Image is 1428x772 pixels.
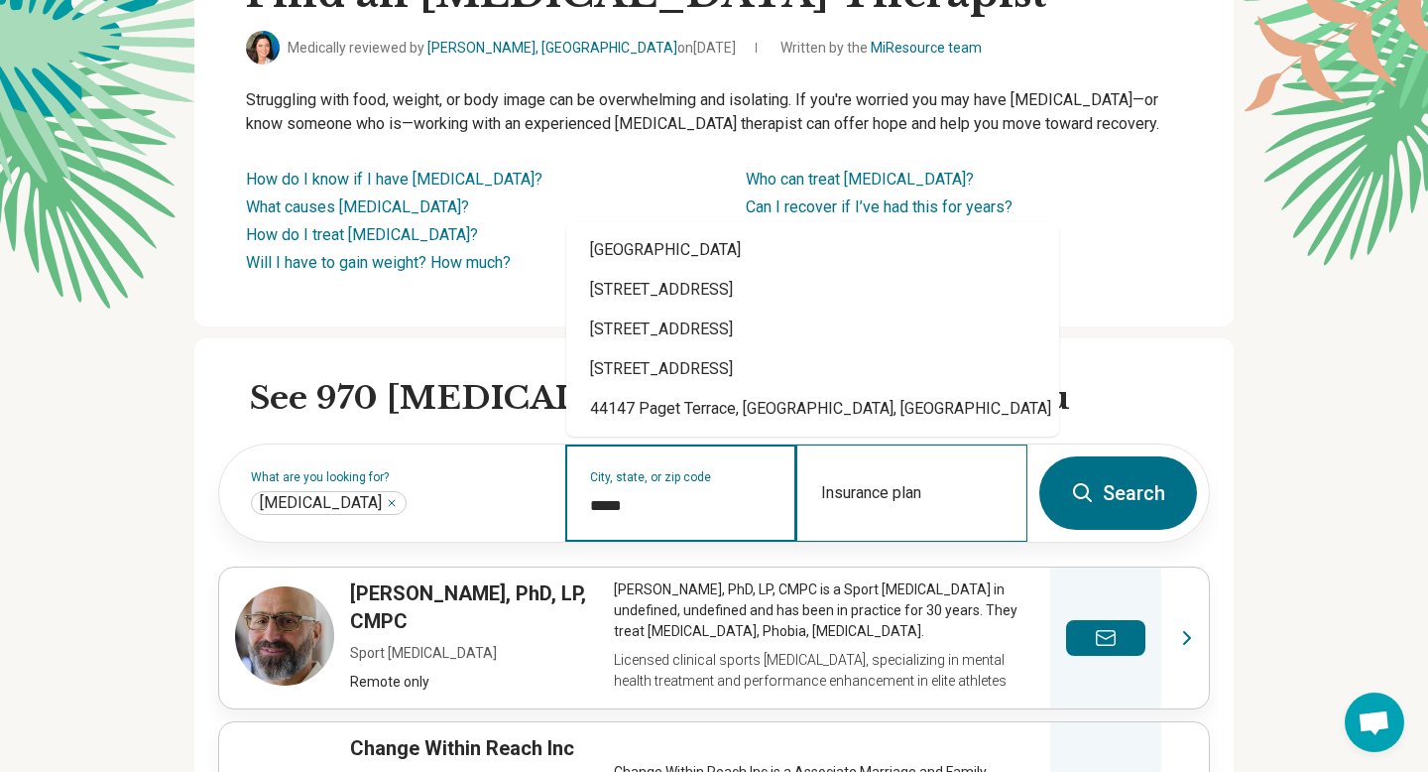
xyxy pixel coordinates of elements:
[251,471,541,483] label: What are you looking for?
[780,38,982,59] span: Written by the
[677,40,736,56] span: on [DATE]
[746,170,974,189] a: Who can treat [MEDICAL_DATA]?
[1345,693,1404,752] div: Open chat
[871,40,982,56] a: MiResource team
[246,170,542,189] a: How do I know if I have [MEDICAL_DATA]?
[566,310,1059,349] div: [STREET_ADDRESS]
[246,88,1182,136] p: Struggling with food, weight, or body image can be overwhelming and isolating. If you're worried ...
[746,197,1012,216] a: Can I recover if I’ve had this for years?
[566,349,1059,389] div: [STREET_ADDRESS]
[246,253,511,272] a: Will I have to gain weight? How much?
[566,222,1059,437] div: Suggestions
[566,389,1059,429] div: 44147 Paget Terrace, [GEOGRAPHIC_DATA], [GEOGRAPHIC_DATA]
[427,40,677,56] a: [PERSON_NAME], [GEOGRAPHIC_DATA]
[566,230,1059,270] div: [GEOGRAPHIC_DATA]
[1039,456,1197,530] button: Search
[1066,620,1145,656] button: Send a message
[386,497,398,509] button: Anorexia Nervosa
[250,378,1210,420] h2: See 970 [MEDICAL_DATA] Therapists Near You
[260,493,382,513] span: [MEDICAL_DATA]
[251,491,407,515] div: Anorexia Nervosa
[288,38,736,59] span: Medically reviewed by
[246,225,478,244] a: How do I treat [MEDICAL_DATA]?
[246,197,469,216] a: What causes [MEDICAL_DATA]?
[566,270,1059,310] div: [STREET_ADDRESS]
